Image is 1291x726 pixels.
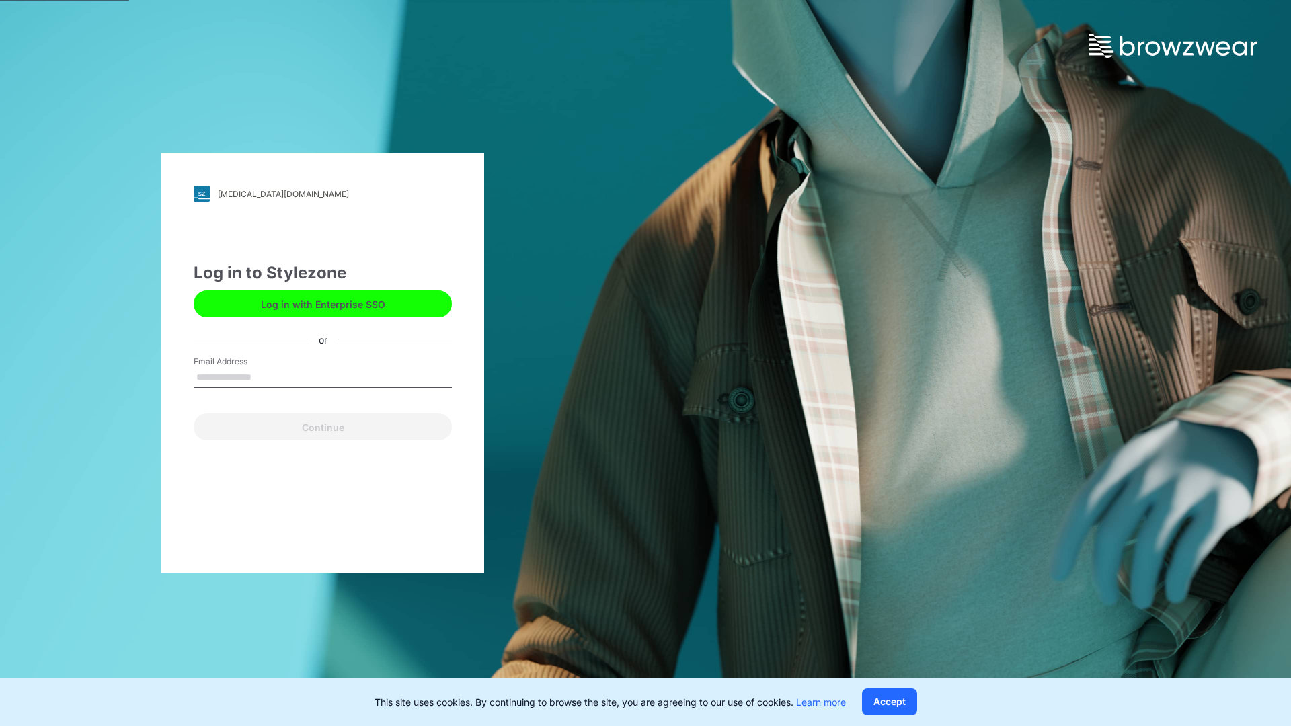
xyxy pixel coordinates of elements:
[375,695,846,709] p: This site uses cookies. By continuing to browse the site, you are agreeing to our use of cookies.
[194,290,452,317] button: Log in with Enterprise SSO
[308,332,338,346] div: or
[194,356,288,368] label: Email Address
[1089,34,1257,58] img: browzwear-logo.73288ffb.svg
[862,688,917,715] button: Accept
[194,261,452,285] div: Log in to Stylezone
[194,186,210,202] img: svg+xml;base64,PHN2ZyB3aWR0aD0iMjgiIGhlaWdodD0iMjgiIHZpZXdCb3g9IjAgMCAyOCAyOCIgZmlsbD0ibm9uZSIgeG...
[194,186,452,202] a: [MEDICAL_DATA][DOMAIN_NAME]
[218,189,349,199] div: [MEDICAL_DATA][DOMAIN_NAME]
[796,696,846,708] a: Learn more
